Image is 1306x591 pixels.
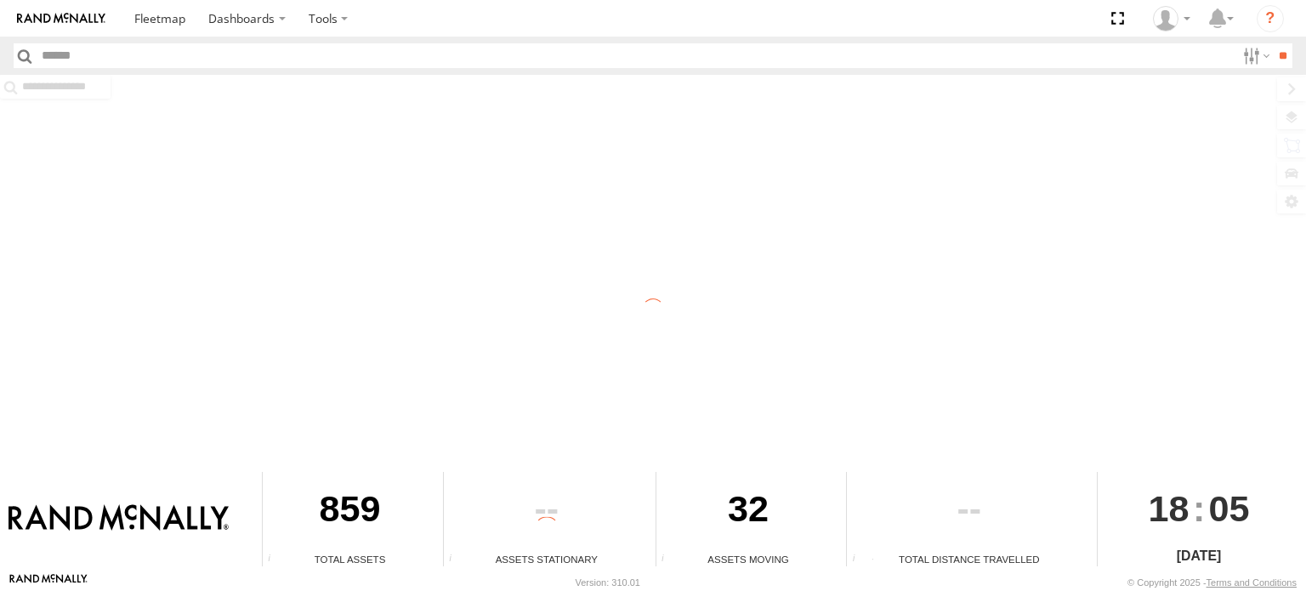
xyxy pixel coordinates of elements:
[656,472,841,552] div: 32
[1257,5,1284,32] i: ?
[1098,546,1299,566] div: [DATE]
[1207,577,1297,588] a: Terms and Conditions
[263,472,437,552] div: 859
[1236,43,1273,68] label: Search Filter Options
[9,504,229,533] img: Rand McNally
[9,574,88,591] a: Visit our Website
[656,552,841,566] div: Assets Moving
[1147,6,1196,31] div: Jose Goitia
[656,554,682,566] div: Total number of assets current in transit.
[17,13,105,25] img: rand-logo.svg
[1127,577,1297,588] div: © Copyright 2025 -
[1098,472,1299,545] div: :
[263,552,437,566] div: Total Assets
[263,554,288,566] div: Total number of Enabled Assets
[444,552,649,566] div: Assets Stationary
[847,552,1091,566] div: Total Distance Travelled
[576,577,640,588] div: Version: 310.01
[1149,472,1190,545] span: 18
[444,554,469,566] div: Total number of assets current stationary.
[1209,472,1250,545] span: 05
[847,554,872,566] div: Total distance travelled by all assets within specified date range and applied filters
